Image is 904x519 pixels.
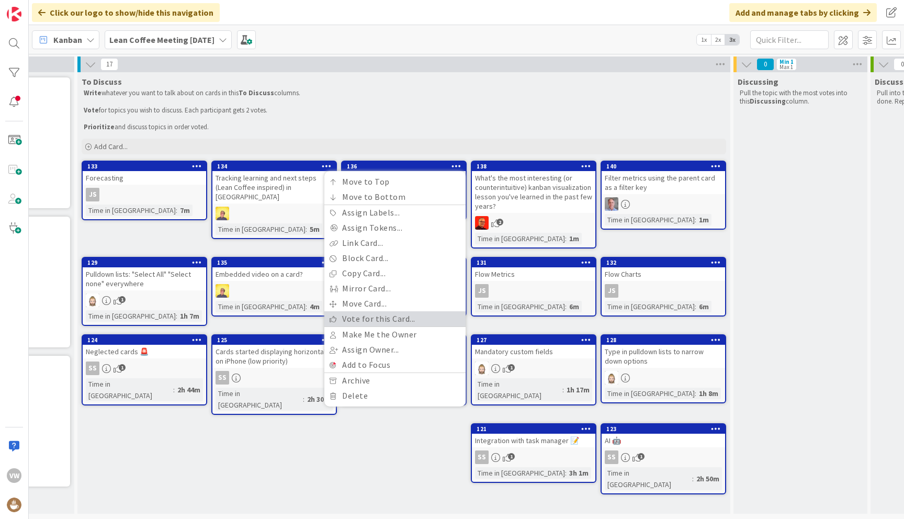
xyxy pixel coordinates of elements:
div: JW [212,207,336,220]
div: Time in [GEOGRAPHIC_DATA] [605,301,695,312]
div: Min 1 [779,59,794,64]
div: 2h 50m [694,473,722,484]
div: Filter metrics using the parent card as a filter key [602,171,725,194]
div: Rv [602,371,725,385]
div: 2h 44m [175,384,203,396]
div: Pulldown lists: "Select All" "Select none" everywhere [83,267,206,290]
span: : [565,467,567,479]
div: SS [472,450,595,464]
div: Integration with task manager 📝 [472,434,595,447]
div: 123AI 🤖 [602,424,725,447]
div: 4m [307,301,322,312]
div: SS [475,450,489,464]
div: 135Embedded video on a card? [212,258,336,281]
div: JS [472,284,595,298]
p: Pull the topic with the most votes into this column. [740,89,861,106]
span: 17 [100,58,118,71]
div: Cards started displaying horizontally on iPhone (low priority) [212,345,336,368]
div: Tracking learning and next steps (Lean Coffee inspired) in [GEOGRAPHIC_DATA] [212,171,336,204]
strong: Vote [84,106,99,115]
div: Time in [GEOGRAPHIC_DATA] [475,378,562,401]
div: 133 [87,163,206,170]
span: 1 [508,453,515,460]
p: whatever you want to talk about on cards in this columns. [84,89,724,97]
div: JW [212,284,336,298]
div: VW [7,468,21,483]
div: 136 [347,163,466,170]
p: and discuss topics in order voted. [84,123,724,131]
div: 133 [83,162,206,171]
strong: To Discuss [239,88,274,97]
div: 1h 7m [177,310,202,322]
div: Flow Charts [602,267,725,281]
div: 3h 1m [567,467,591,479]
div: Time in [GEOGRAPHIC_DATA] [86,310,176,322]
div: Time in [GEOGRAPHIC_DATA] [86,205,176,216]
strong: Discussing [750,97,786,106]
a: Mirror Card... [324,281,466,296]
div: JS [602,284,725,298]
div: Time in [GEOGRAPHIC_DATA] [475,301,565,312]
div: Add and manage tabs by clicking [729,3,877,22]
span: Discussing [738,76,778,87]
img: Rv [605,371,618,385]
a: Move to Top [324,174,466,189]
div: 129 [87,259,206,266]
span: 0 [756,58,774,71]
div: Mandatory custom fields [472,345,595,358]
div: 123 [606,425,725,433]
div: 138 [477,163,595,170]
div: 1m [696,214,711,225]
a: Move to Bottom [324,189,466,205]
div: MR [602,197,725,211]
div: Time in [GEOGRAPHIC_DATA] [605,467,692,490]
div: JS [86,188,99,201]
div: SS [602,450,725,464]
span: Kanban [53,33,82,46]
div: Time in [GEOGRAPHIC_DATA] [475,233,565,244]
a: Assign Labels... [324,205,466,220]
a: Link Card... [324,235,466,251]
strong: Prioritize [84,122,115,131]
input: Quick Filter... [750,30,829,49]
div: AI 🤖 [602,434,725,447]
div: Click our logo to show/hide this navigation [32,3,220,22]
div: Time in [GEOGRAPHIC_DATA] [475,467,565,479]
div: 138 [472,162,595,171]
img: Rv [475,362,489,375]
div: 140 [606,163,725,170]
div: Forecasting [83,171,206,185]
span: : [695,388,696,399]
div: 134Tracking learning and next steps (Lean Coffee inspired) in [GEOGRAPHIC_DATA] [212,162,336,204]
div: 6m [696,301,711,312]
div: 1h 8m [696,388,721,399]
span: : [692,473,694,484]
span: 3x [725,35,739,45]
div: 2h 30m [304,393,333,405]
span: : [176,310,177,322]
span: : [695,214,696,225]
a: Delete [324,388,466,403]
span: : [306,223,307,235]
span: : [565,233,567,244]
div: 1m [567,233,582,244]
span: Add Card... [94,142,128,151]
div: 124 [83,335,206,345]
div: SS [212,371,336,385]
div: SS [605,450,618,464]
p: for topics you wish to discuss. Each participant gets 2 votes. [84,106,724,115]
div: SS [86,362,99,375]
img: CP [475,216,489,230]
div: 129Pulldown lists: "Select All" "Select none" everywhere [83,258,206,290]
div: 128 [602,335,725,345]
div: 140 [602,162,725,171]
div: 135 [217,259,336,266]
div: JS [605,284,618,298]
a: Vote for this Card... [324,311,466,326]
div: 7m [177,205,193,216]
div: 132 [602,258,725,267]
span: 2x [711,35,725,45]
img: Rv [86,294,99,307]
div: 1h 17m [564,384,592,396]
div: 127 [472,335,595,345]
